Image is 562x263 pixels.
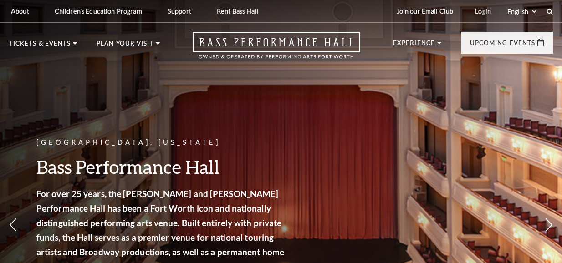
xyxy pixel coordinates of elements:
[97,40,153,51] p: Plan Your Visit
[11,7,29,15] p: About
[9,40,71,51] p: Tickets & Events
[393,40,435,51] p: Experience
[55,7,142,15] p: Children's Education Program
[168,7,191,15] p: Support
[470,40,535,51] p: Upcoming Events
[36,137,287,148] p: [GEOGRAPHIC_DATA], [US_STATE]
[36,155,287,178] h3: Bass Performance Hall
[217,7,259,15] p: Rent Bass Hall
[506,7,538,16] select: Select:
